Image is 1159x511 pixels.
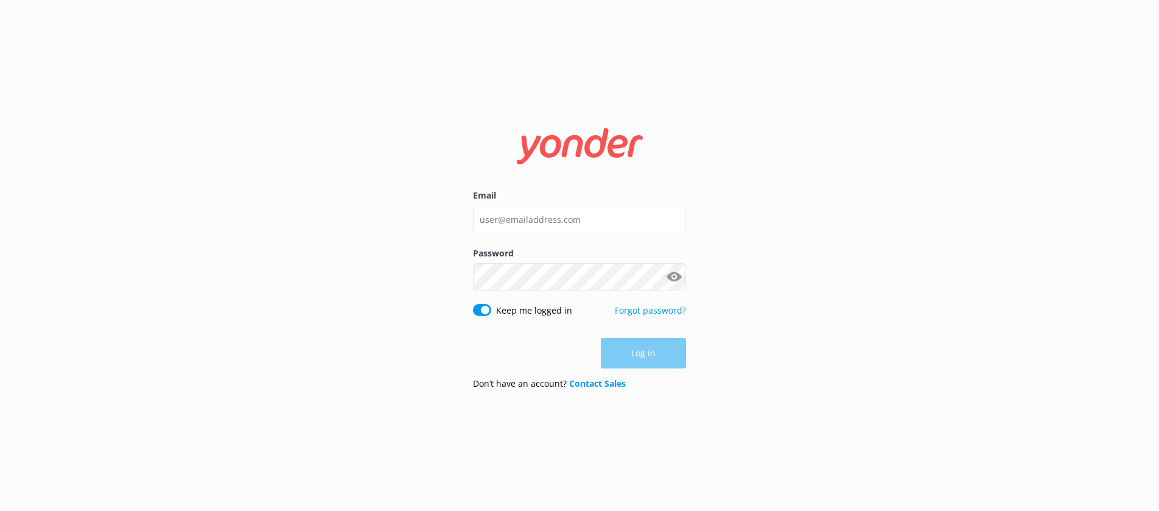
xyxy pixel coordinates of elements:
label: Email [473,189,686,202]
p: Don’t have an account? [473,377,626,390]
a: Forgot password? [615,305,686,316]
button: Show password [662,265,686,289]
label: Password [473,247,686,260]
input: user@emailaddress.com [473,206,686,233]
label: Keep me logged in [496,304,572,317]
a: Contact Sales [569,378,626,389]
